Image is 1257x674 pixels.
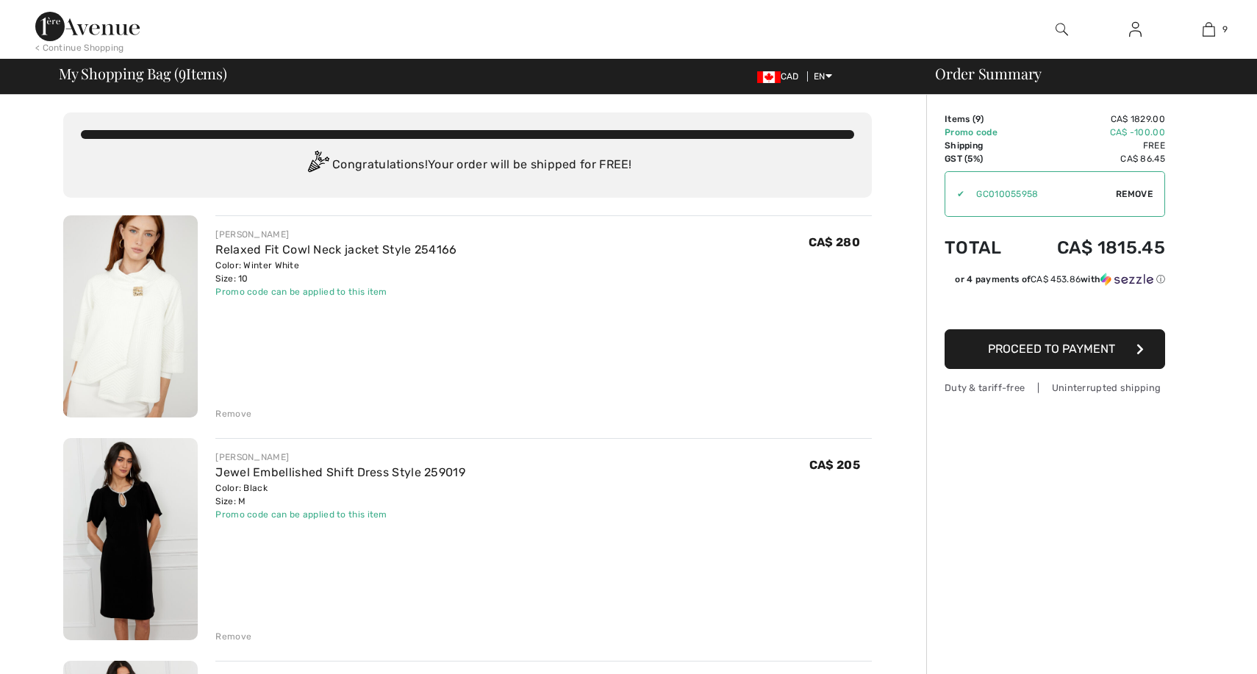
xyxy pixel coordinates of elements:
[917,66,1248,81] div: Order Summary
[215,243,456,257] a: Relaxed Fit Cowl Neck jacket Style 254166
[1222,23,1228,36] span: 9
[59,66,227,81] span: My Shopping Bag ( Items)
[63,215,198,417] img: Relaxed Fit Cowl Neck jacket Style 254166
[1020,112,1165,126] td: CA$ 1829.00
[1129,21,1142,38] img: My Info
[945,152,1020,165] td: GST (5%)
[1031,274,1081,284] span: CA$ 453.86
[215,508,465,521] div: Promo code can be applied to this item
[757,71,781,83] img: Canadian Dollar
[1100,273,1153,286] img: Sezzle
[945,273,1165,291] div: or 4 payments ofCA$ 453.86withSezzle Click to learn more about Sezzle
[179,62,186,82] span: 9
[1203,21,1215,38] img: My Bag
[215,407,251,420] div: Remove
[1116,187,1153,201] span: Remove
[975,114,981,124] span: 9
[35,41,124,54] div: < Continue Shopping
[303,151,332,180] img: Congratulation2.svg
[215,259,456,285] div: Color: Winter White Size: 10
[1020,223,1165,273] td: CA$ 1815.45
[81,151,854,180] div: Congratulations! Your order will be shipped for FREE!
[215,228,456,241] div: [PERSON_NAME]
[945,381,1165,395] div: Duty & tariff-free | Uninterrupted shipping
[955,273,1165,286] div: or 4 payments of with
[63,438,198,640] img: Jewel Embellished Shift Dress Style 259019
[945,223,1020,273] td: Total
[1117,21,1153,39] a: Sign In
[1056,21,1068,38] img: search the website
[945,329,1165,369] button: Proceed to Payment
[215,630,251,643] div: Remove
[1020,139,1165,152] td: Free
[35,12,140,41] img: 1ère Avenue
[945,112,1020,126] td: Items ( )
[809,458,860,472] span: CA$ 205
[757,71,805,82] span: CAD
[215,451,465,464] div: [PERSON_NAME]
[988,342,1115,356] span: Proceed to Payment
[945,126,1020,139] td: Promo code
[964,172,1116,216] input: Promo code
[945,291,1165,324] iframe: PayPal-paypal
[1020,126,1165,139] td: CA$ -100.00
[215,465,465,479] a: Jewel Embellished Shift Dress Style 259019
[814,71,832,82] span: EN
[215,481,465,508] div: Color: Black Size: M
[945,139,1020,152] td: Shipping
[215,285,456,298] div: Promo code can be applied to this item
[1172,21,1245,38] a: 9
[945,187,964,201] div: ✔
[1020,152,1165,165] td: CA$ 86.45
[809,235,860,249] span: CA$ 280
